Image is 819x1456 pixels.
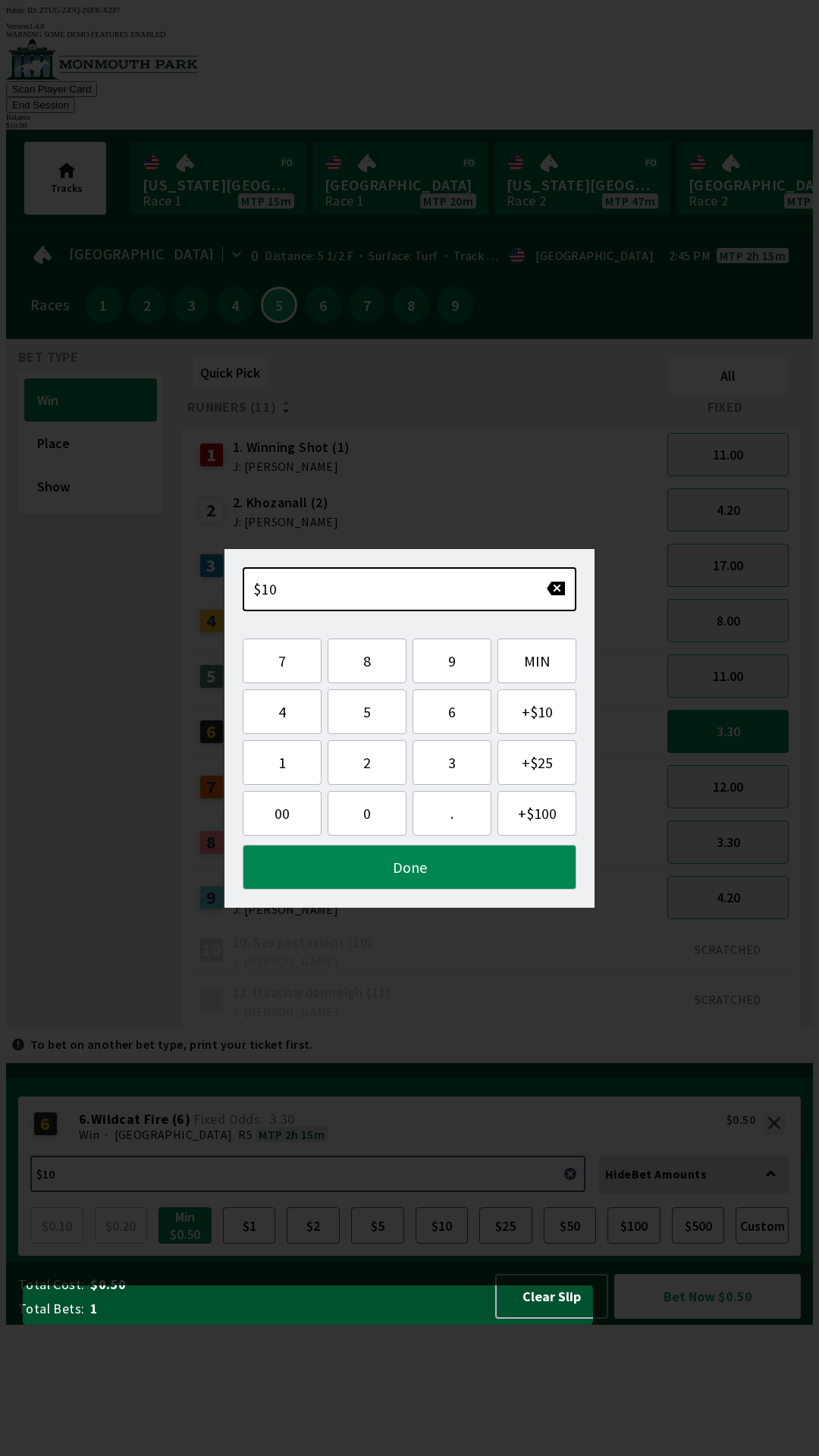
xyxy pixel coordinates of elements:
button: +$25 [497,740,576,785]
span: + $25 [510,753,563,772]
span: 8 [340,651,394,670]
button: 0 [328,791,406,836]
span: 00 [256,804,309,823]
span: 1 [256,753,309,772]
button: 7 [243,639,322,683]
button: 4 [243,689,322,734]
button: 2 [328,740,406,785]
span: MIN [510,651,563,670]
button: 8 [328,639,406,683]
button: 9 [413,639,491,683]
button: Done [243,845,576,890]
span: 7 [256,651,309,670]
button: 5 [328,689,406,734]
span: 2 [340,753,394,772]
span: 5 [340,702,394,721]
span: $10 [253,579,277,598]
button: +$10 [497,689,576,734]
span: 6 [425,702,479,721]
span: . [425,804,479,823]
span: + $10 [510,702,563,721]
button: MIN [497,639,576,683]
button: 6 [413,689,491,734]
span: + $100 [510,804,563,823]
button: . [413,791,491,836]
span: 3 [425,753,479,772]
button: 3 [413,740,491,785]
span: 9 [425,651,479,670]
button: 1 [243,740,322,785]
span: 0 [340,804,394,823]
span: 4 [256,702,309,721]
button: 00 [243,791,322,836]
button: +$100 [497,791,576,836]
span: Done [256,858,563,877]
